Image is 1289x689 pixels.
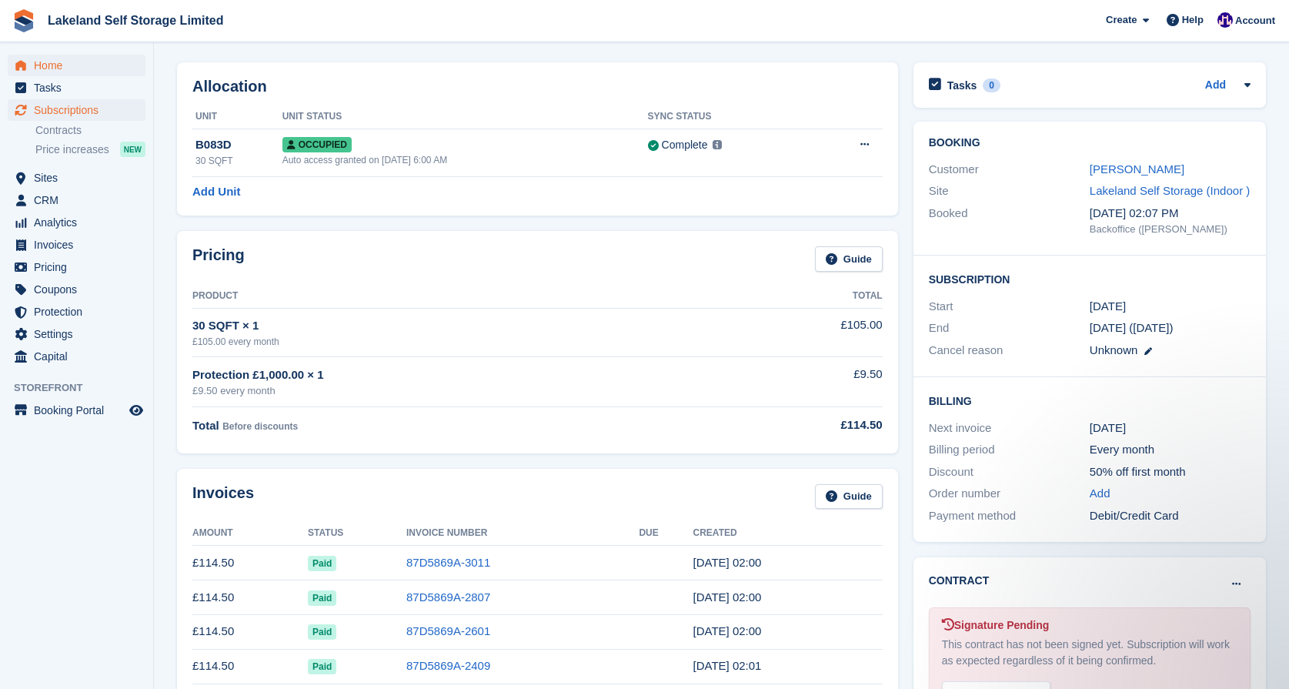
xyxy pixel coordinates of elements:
div: Start [929,298,1090,316]
th: Product [192,284,716,309]
div: Debit/Credit Card [1090,507,1251,525]
a: Add [1090,485,1110,503]
div: Signature Pending [942,617,1237,634]
time: 2025-05-24 01:01:02 UTC [693,659,762,672]
span: Pricing [34,256,126,278]
a: menu [8,167,145,189]
span: Unknown [1090,343,1138,356]
span: Sites [34,167,126,189]
div: [DATE] [1090,420,1251,437]
div: This contract has not been signed yet. Subscription will work as expected regardless of it being ... [942,637,1237,669]
span: Paid [308,590,336,606]
th: Due [639,521,693,546]
a: menu [8,189,145,211]
time: 2025-07-24 01:00:17 UTC [693,590,762,604]
a: 87D5869A-2409 [406,659,490,672]
td: £114.50 [192,546,308,580]
span: Booking Portal [34,400,126,421]
a: Contracts [35,123,145,138]
a: menu [8,99,145,121]
a: menu [8,256,145,278]
span: Settings [34,323,126,345]
a: Lakeland Self Storage (Indoor ) [1090,184,1250,197]
div: Payment method [929,507,1090,525]
time: 2025-08-24 01:00:25 UTC [693,556,762,569]
a: menu [8,55,145,76]
div: Next invoice [929,420,1090,437]
span: Subscriptions [34,99,126,121]
h2: Pricing [192,246,245,272]
div: £9.50 every month [192,383,716,399]
span: Help [1182,12,1204,28]
div: Booked [929,205,1090,237]
span: Home [34,55,126,76]
span: Analytics [34,212,126,233]
span: Capital [34,346,126,367]
img: icon-info-grey-7440780725fd019a000dd9b08b2336e03edf1995a4989e88bcd33f0948082b44.svg [713,140,722,149]
span: Tasks [34,77,126,99]
div: 30 SQFT [195,154,282,168]
a: 87D5869A-2807 [406,590,490,604]
h2: Subscription [929,271,1251,286]
div: £114.50 [716,416,882,434]
div: 50% off first month [1090,463,1251,481]
div: Discount [929,463,1090,481]
div: Backoffice ([PERSON_NAME]) [1090,222,1251,237]
a: Price increases NEW [35,141,145,158]
span: Occupied [282,137,352,152]
div: Auto access granted on [DATE] 6:00 AM [282,153,648,167]
img: stora-icon-8386f47178a22dfd0bd8f6a31ec36ba5ce8667c1dd55bd0f319d3a0aa187defe.svg [12,9,35,32]
a: menu [8,323,145,345]
h2: Tasks [947,79,977,92]
a: menu [8,234,145,256]
td: £114.50 [192,649,308,684]
td: £114.50 [192,614,308,649]
th: Unit [192,105,282,129]
div: Customer [929,161,1090,179]
h2: Invoices [192,484,254,510]
div: B083D [195,136,282,154]
time: 2025-01-24 01:00:00 UTC [1090,298,1126,316]
a: Preview store [127,401,145,420]
th: Total [716,284,882,309]
a: [PERSON_NAME] [1090,162,1184,176]
th: Unit Status [282,105,648,129]
a: menu [8,212,145,233]
span: Protection [34,301,126,323]
h2: Allocation [192,78,883,95]
div: Every month [1090,441,1251,459]
span: [DATE] ([DATE]) [1090,321,1174,334]
div: NEW [120,142,145,157]
time: 2025-06-24 01:00:42 UTC [693,624,762,637]
div: Complete [662,137,708,153]
div: 30 SQFT × 1 [192,317,716,335]
th: Invoice Number [406,521,639,546]
a: Add [1205,77,1226,95]
a: menu [8,77,145,99]
div: Protection £1,000.00 × 1 [192,366,716,384]
a: menu [8,279,145,300]
th: Sync Status [648,105,811,129]
div: [DATE] 02:07 PM [1090,205,1251,222]
span: Paid [308,659,336,674]
a: menu [8,346,145,367]
span: Before discounts [222,421,298,432]
th: Created [693,521,883,546]
a: Guide [815,484,883,510]
a: Guide [815,246,883,272]
a: Add Unit [192,183,240,201]
span: Price increases [35,142,109,157]
h2: Billing [929,393,1251,408]
span: Coupons [34,279,126,300]
span: Account [1235,13,1275,28]
span: Paid [308,624,336,640]
td: £105.00 [716,308,882,356]
span: Invoices [34,234,126,256]
span: Storefront [14,380,153,396]
div: End [929,319,1090,337]
a: 87D5869A-2601 [406,624,490,637]
h2: Booking [929,137,1251,149]
span: CRM [34,189,126,211]
div: Site [929,182,1090,200]
a: menu [8,400,145,421]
